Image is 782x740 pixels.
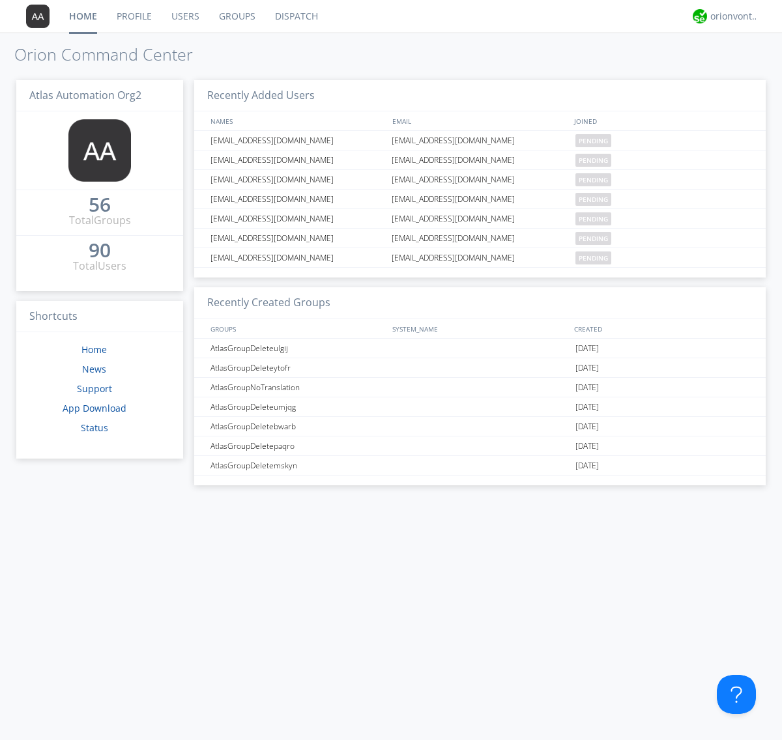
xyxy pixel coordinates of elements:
span: [DATE] [575,358,599,378]
div: EMAIL [389,111,571,130]
iframe: Toggle Customer Support [717,675,756,714]
a: [EMAIL_ADDRESS][DOMAIN_NAME][EMAIL_ADDRESS][DOMAIN_NAME]pending [194,248,766,268]
div: [EMAIL_ADDRESS][DOMAIN_NAME] [388,131,572,150]
span: pending [575,193,611,206]
div: JOINED [571,111,753,130]
a: [EMAIL_ADDRESS][DOMAIN_NAME][EMAIL_ADDRESS][DOMAIN_NAME]pending [194,131,766,150]
span: pending [575,251,611,264]
span: [DATE] [575,339,599,358]
div: AtlasGroupDeleteytofr [207,358,388,377]
div: GROUPS [207,319,386,338]
a: 90 [89,244,111,259]
div: [EMAIL_ADDRESS][DOMAIN_NAME] [207,248,388,267]
div: [EMAIL_ADDRESS][DOMAIN_NAME] [207,229,388,248]
div: [EMAIL_ADDRESS][DOMAIN_NAME] [388,209,572,228]
div: AtlasGroupDeleteumjqg [207,397,388,416]
a: Support [77,382,112,395]
div: Total Groups [69,213,131,228]
a: AtlasGroupDeletebwarb[DATE] [194,417,766,436]
div: [EMAIL_ADDRESS][DOMAIN_NAME] [207,150,388,169]
div: [EMAIL_ADDRESS][DOMAIN_NAME] [207,170,388,189]
h3: Recently Added Users [194,80,766,112]
a: AtlasGroupDeleteytofr[DATE] [194,358,766,378]
a: AtlasGroupDeletepaqro[DATE] [194,436,766,456]
span: [DATE] [575,417,599,436]
div: Total Users [73,259,126,274]
div: [EMAIL_ADDRESS][DOMAIN_NAME] [207,209,388,228]
span: pending [575,232,611,245]
img: 373638.png [26,5,50,28]
div: [EMAIL_ADDRESS][DOMAIN_NAME] [388,190,572,208]
div: 90 [89,244,111,257]
a: 56 [89,198,111,213]
h3: Shortcuts [16,301,183,333]
div: AtlasGroupDeletemskyn [207,456,388,475]
div: [EMAIL_ADDRESS][DOMAIN_NAME] [207,190,388,208]
span: pending [575,134,611,147]
a: AtlasGroupDeleteulgij[DATE] [194,339,766,358]
a: [EMAIL_ADDRESS][DOMAIN_NAME][EMAIL_ADDRESS][DOMAIN_NAME]pending [194,190,766,209]
span: [DATE] [575,436,599,456]
div: [EMAIL_ADDRESS][DOMAIN_NAME] [388,170,572,189]
a: [EMAIL_ADDRESS][DOMAIN_NAME][EMAIL_ADDRESS][DOMAIN_NAME]pending [194,209,766,229]
span: pending [575,154,611,167]
h3: Recently Created Groups [194,287,766,319]
a: [EMAIL_ADDRESS][DOMAIN_NAME][EMAIL_ADDRESS][DOMAIN_NAME]pending [194,229,766,248]
a: AtlasGroupNoTranslation[DATE] [194,378,766,397]
span: [DATE] [575,456,599,476]
img: 29d36aed6fa347d5a1537e7736e6aa13 [693,9,707,23]
span: [DATE] [575,397,599,417]
a: AtlasGroupDeletemskyn[DATE] [194,456,766,476]
span: pending [575,173,611,186]
div: NAMES [207,111,386,130]
a: AtlasGroupDeleteumjqg[DATE] [194,397,766,417]
a: Home [81,343,107,356]
div: orionvontas+atlas+automation+org2 [710,10,759,23]
div: 56 [89,198,111,211]
span: Atlas Automation Org2 [29,88,141,102]
div: [EMAIL_ADDRESS][DOMAIN_NAME] [388,248,572,267]
a: Status [81,421,108,434]
span: pending [575,212,611,225]
div: [EMAIL_ADDRESS][DOMAIN_NAME] [207,131,388,150]
div: [EMAIL_ADDRESS][DOMAIN_NAME] [388,150,572,169]
div: SYSTEM_NAME [389,319,571,338]
div: AtlasGroupDeletepaqro [207,436,388,455]
a: News [82,363,106,375]
a: [EMAIL_ADDRESS][DOMAIN_NAME][EMAIL_ADDRESS][DOMAIN_NAME]pending [194,170,766,190]
a: App Download [63,402,126,414]
div: AtlasGroupDeletebwarb [207,417,388,436]
div: AtlasGroupNoTranslation [207,378,388,397]
div: AtlasGroupDeleteulgij [207,339,388,358]
span: [DATE] [575,378,599,397]
div: CREATED [571,319,753,338]
a: [EMAIL_ADDRESS][DOMAIN_NAME][EMAIL_ADDRESS][DOMAIN_NAME]pending [194,150,766,170]
img: 373638.png [68,119,131,182]
div: [EMAIL_ADDRESS][DOMAIN_NAME] [388,229,572,248]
